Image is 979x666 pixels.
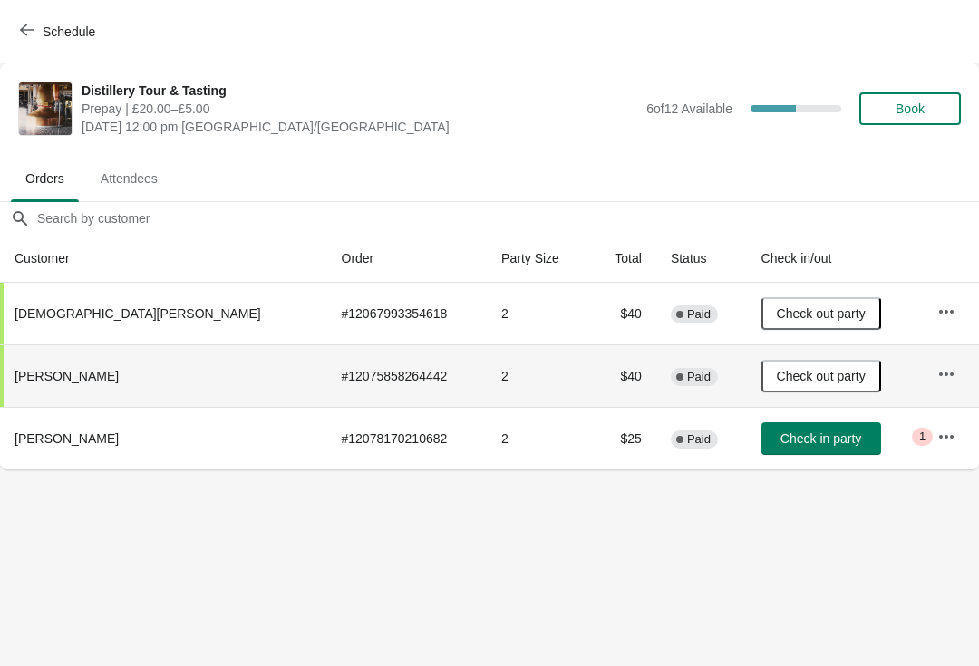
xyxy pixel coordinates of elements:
span: Paid [687,432,711,447]
button: Book [859,92,961,125]
span: Check out party [777,306,866,321]
th: Status [656,235,747,283]
span: [PERSON_NAME] [15,369,119,383]
span: [PERSON_NAME] [15,431,119,446]
span: Attendees [86,162,172,195]
th: Total [590,235,656,283]
th: Party Size [487,235,590,283]
th: Check in/out [747,235,924,283]
td: 2 [487,407,590,469]
td: $40 [590,283,656,344]
span: Paid [687,370,711,384]
img: Distillery Tour & Tasting [19,82,72,135]
span: 1 [919,430,926,444]
span: Schedule [43,24,95,39]
td: $25 [590,407,656,469]
span: 6 of 12 Available [646,101,732,116]
span: Prepay | £20.00–£5.00 [82,100,637,118]
td: $40 [590,344,656,407]
span: Paid [687,307,711,322]
td: # 12075858264442 [327,344,488,407]
td: 2 [487,344,590,407]
td: # 12078170210682 [327,407,488,469]
span: Check out party [777,369,866,383]
span: Orders [11,162,79,195]
span: [DATE] 12:00 pm [GEOGRAPHIC_DATA]/[GEOGRAPHIC_DATA] [82,118,637,136]
span: Book [896,101,925,116]
button: Check out party [761,297,881,330]
th: Order [327,235,488,283]
span: Distillery Tour & Tasting [82,82,637,100]
span: Check in party [780,431,861,446]
button: Schedule [9,15,110,48]
button: Check in party [761,422,881,455]
span: [DEMOGRAPHIC_DATA][PERSON_NAME] [15,306,261,321]
td: 2 [487,283,590,344]
input: Search by customer [36,202,979,235]
button: Check out party [761,360,881,392]
td: # 12067993354618 [327,283,488,344]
